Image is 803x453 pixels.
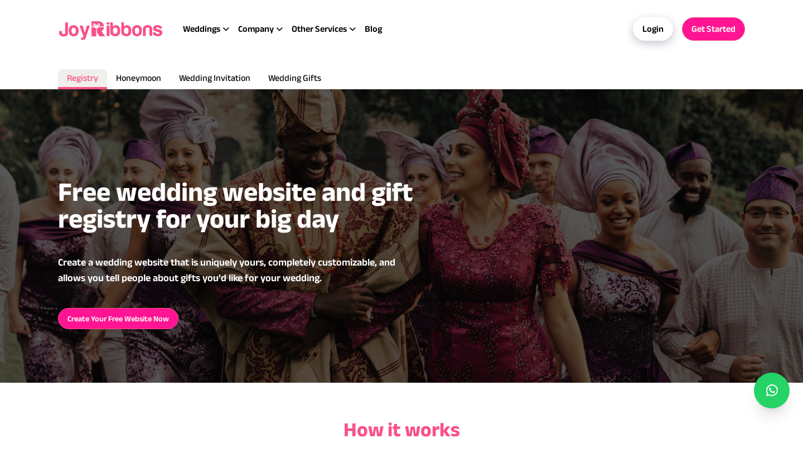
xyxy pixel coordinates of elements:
img: joyribbons logo [58,11,165,47]
span: Honeymoon [116,73,161,83]
span: Wedding Invitation [179,73,250,83]
a: Registry [58,69,107,89]
p: Create a wedding website that is uniquely yours, completely customizable, and allows you tell peo... [58,254,415,286]
a: Honeymoon [107,69,170,89]
h2: How it works [58,418,745,441]
a: Wedding Invitation [170,69,259,89]
a: Login [633,17,673,41]
div: Weddings [183,22,238,36]
div: Company [238,22,292,36]
a: Create Your Free Website Now [58,308,178,329]
h2: Free wedding website and gift registry for your big day [58,179,459,232]
span: Registry [67,73,98,83]
span: Wedding Gifts [268,73,321,83]
div: Other Services [292,22,365,36]
a: Blog [365,22,382,36]
a: Wedding Gifts [259,69,330,89]
a: Get Started [682,17,745,41]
